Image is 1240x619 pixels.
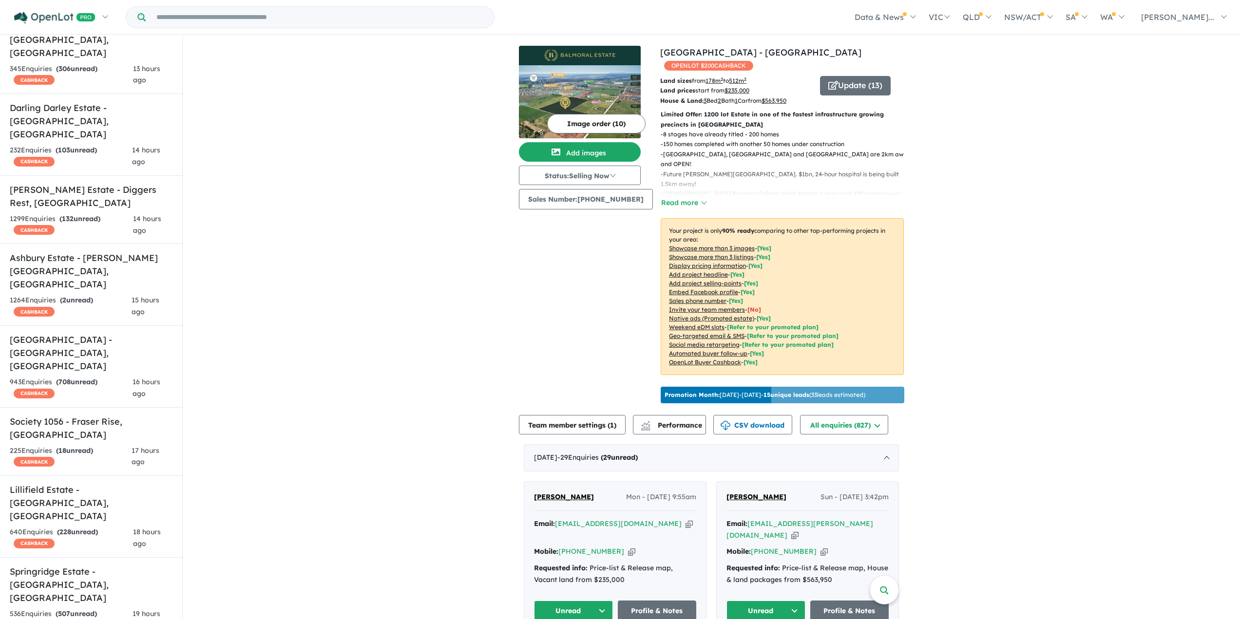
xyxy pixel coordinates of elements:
[10,415,172,441] h5: Society 1056 - Fraser Rise , [GEOGRAPHIC_DATA]
[14,307,55,317] span: CASHBACK
[706,77,723,84] u: 178 m
[750,350,764,357] span: [Yes]
[762,97,786,104] u: $ 563,950
[557,453,638,462] span: - 29 Enquir ies
[524,444,899,471] div: [DATE]
[641,421,650,426] img: line-chart.svg
[730,271,744,278] span: [ Yes ]
[133,377,160,398] span: 16 hours ago
[726,547,751,556] strong: Mobile:
[704,97,706,104] u: 3
[10,445,132,469] div: 225 Enquir ies
[661,218,904,375] p: Your project is only comparing to other top-performing projects in your area: - - - - - - - - - -...
[519,189,653,209] button: Sales Number:[PHONE_NUMBER]
[729,297,743,304] span: [ Yes ]
[519,142,641,162] button: Add images
[669,288,738,296] u: Embed Facebook profile
[132,146,160,166] span: 14 hours ago
[669,280,742,287] u: Add project selling-points
[725,87,749,94] u: $ 235,000
[10,483,172,523] h5: Lillifield Estate - [GEOGRAPHIC_DATA] , [GEOGRAPHIC_DATA]
[534,491,594,503] a: [PERSON_NAME]
[534,563,696,586] div: Price-list & Release map, Vacant land from $235,000
[800,415,888,434] button: All enquiries (827)
[148,7,492,28] input: Try estate name, suburb, builder or developer
[523,50,637,61] img: Balmoral Estate - Strathtulloh Logo
[58,446,66,455] span: 18
[661,189,912,209] p: - [DEMOGRAPHIC_DATA] Regional College (High School) is open and 200 metres away from the estate! ...
[10,20,172,59] h5: Modeina Estate - [GEOGRAPHIC_DATA] , [GEOGRAPHIC_DATA]
[747,306,761,313] span: [ No ]
[558,547,624,556] a: [PHONE_NUMBER]
[14,157,55,167] span: CASHBACK
[10,565,172,604] h5: Springridge Estate - [GEOGRAPHIC_DATA] , [GEOGRAPHIC_DATA]
[747,332,839,339] span: [Refer to your promoted plan]
[660,87,695,94] b: Land prices
[10,145,132,168] div: 232 Enquir ies
[660,76,813,86] p: from
[744,280,758,287] span: [ Yes ]
[10,251,172,291] h5: Ashbury Estate - [PERSON_NAME][GEOGRAPHIC_DATA] , [GEOGRAPHIC_DATA]
[58,64,71,73] span: 306
[14,75,55,85] span: CASHBACK
[10,63,133,87] div: 345 Enquir ies
[660,86,813,95] p: start from
[669,262,746,269] u: Display pricing information
[10,213,133,237] div: 1299 Enquir ies
[660,47,861,58] a: [GEOGRAPHIC_DATA] - [GEOGRAPHIC_DATA]
[56,609,97,618] strong: ( unread)
[641,424,650,431] img: bar-chart.svg
[669,271,728,278] u: Add project headline
[534,519,555,528] strong: Email:
[628,546,635,557] button: Copy
[534,492,594,501] span: [PERSON_NAME]
[519,46,641,138] a: Balmoral Estate - Strathtulloh LogoBalmoral Estate - Strathtulloh
[10,295,132,318] div: 1264 Enquir ies
[626,491,696,503] span: Mon - [DATE] 9:55am
[763,391,809,398] b: 15 unique leads
[14,389,55,398] span: CASHBACK
[14,457,55,467] span: CASHBACK
[721,76,723,82] sup: 2
[14,539,55,548] span: CASHBACK
[721,421,730,431] img: download icon
[519,415,626,434] button: Team member settings (1)
[751,547,817,556] a: [PHONE_NUMBER]
[1141,12,1214,22] span: [PERSON_NAME]...
[14,12,95,24] img: Openlot PRO Logo White
[133,527,161,548] span: 18 hours ago
[735,97,738,104] u: 1
[661,150,912,169] p: - [GEOGRAPHIC_DATA], [GEOGRAPHIC_DATA] and [GEOGRAPHIC_DATA] are 2km away and OPEN!
[60,296,93,304] strong: ( unread)
[722,227,754,234] b: 90 % ready
[744,358,758,366] span: [Yes]
[669,332,744,339] u: Geo-targeted email & SMS
[519,166,641,185] button: Status:Selling Now
[718,97,721,104] u: 2
[669,253,754,261] u: Showcase more than 3 listings
[661,169,912,189] p: - Future [PERSON_NAME][GEOGRAPHIC_DATA]. $1bn, 24-hour hospital is being built 1.5km away!
[744,76,746,82] sup: 2
[729,77,746,84] u: 512 m
[820,546,828,557] button: Copy
[748,262,763,269] span: [ Yes ]
[669,323,725,331] u: Weekend eDM slots
[62,214,74,223] span: 132
[742,341,834,348] span: [Refer to your promoted plan]
[660,96,813,106] p: Bed Bath Car from
[664,61,753,71] span: OPENLOT $ 200 CASHBACK
[713,415,792,434] button: CSV download
[791,530,799,541] button: Copy
[660,97,704,104] b: House & Land:
[56,377,97,386] strong: ( unread)
[58,609,70,618] span: 507
[601,453,638,462] strong: ( unread)
[756,253,770,261] span: [ Yes ]
[669,341,740,348] u: Social media retargeting
[10,333,172,373] h5: [GEOGRAPHIC_DATA] - [GEOGRAPHIC_DATA] , [GEOGRAPHIC_DATA]
[642,421,702,430] span: Performance
[132,296,159,316] span: 15 hours ago
[757,244,771,252] span: [ Yes ]
[534,547,558,556] strong: Mobile:
[661,139,912,149] p: - 150 homes completed with another 50 homes under construction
